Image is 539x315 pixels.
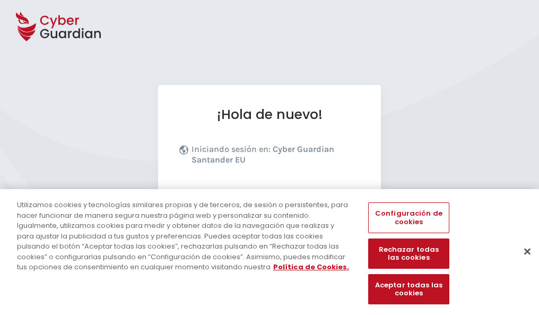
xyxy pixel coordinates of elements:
[192,144,357,171] p: Iniciando sesión en:
[368,274,449,304] button: Aceptar todas las cookies
[192,144,334,165] b: Cyber Guardian Santander EU
[368,202,449,233] button: Configuración de cookies, Abre el cuadro de diálogo del centro de preferencias.
[273,262,349,272] a: Más información sobre su privacidad, se abre en una nueva pestaña
[17,200,352,273] div: Utilizamos cookies y tecnologías similares propias y de terceros, de sesión o persistentes, para ...
[368,239,449,269] button: Rechazar todas las cookies
[179,106,360,123] h1: ¡Hola de nuevo!
[516,240,539,263] button: Cerrar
